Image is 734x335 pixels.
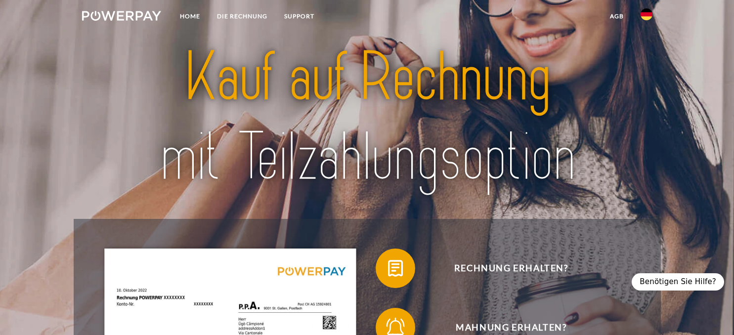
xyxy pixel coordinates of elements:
[632,273,724,291] div: Benötigen Sie Hilfe?
[82,11,162,21] img: logo-powerpay-white.svg
[602,7,632,25] a: agb
[209,7,276,25] a: DIE RECHNUNG
[172,7,209,25] a: Home
[641,8,652,20] img: de
[110,34,624,201] img: title-powerpay_de.svg
[276,7,323,25] a: SUPPORT
[383,256,408,281] img: qb_bill.svg
[390,249,632,288] span: Rechnung erhalten?
[376,249,633,288] button: Rechnung erhalten?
